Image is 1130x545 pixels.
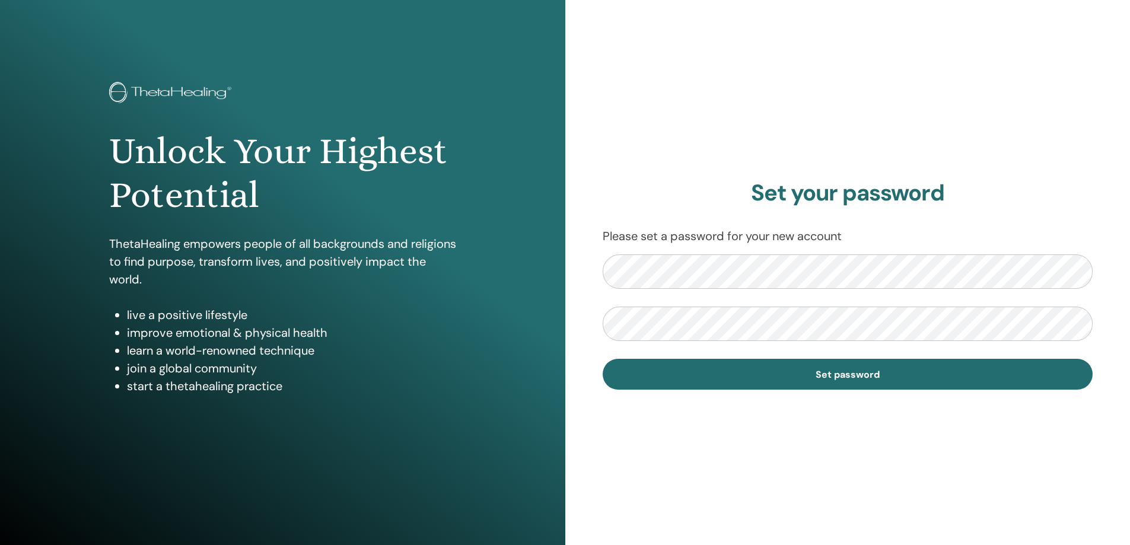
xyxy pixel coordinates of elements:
li: join a global community [127,359,456,377]
li: start a thetahealing practice [127,377,456,395]
p: ThetaHealing empowers people of all backgrounds and religions to find purpose, transform lives, a... [109,235,456,288]
button: Set password [603,359,1093,390]
li: improve emotional & physical health [127,324,456,342]
li: learn a world-renowned technique [127,342,456,359]
p: Please set a password for your new account [603,227,1093,245]
li: live a positive lifestyle [127,306,456,324]
h1: Unlock Your Highest Potential [109,129,456,218]
h2: Set your password [603,180,1093,207]
span: Set password [816,368,880,381]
